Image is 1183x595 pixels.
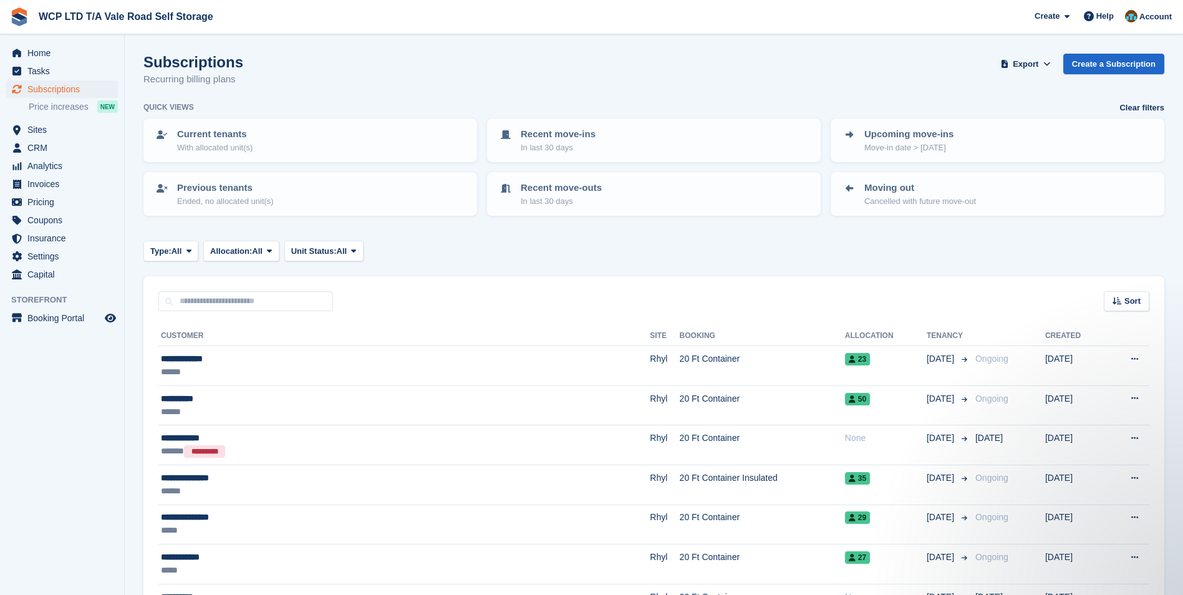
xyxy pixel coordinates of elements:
[1045,544,1105,584] td: [DATE]
[145,173,476,215] a: Previous tenants Ended, no allocated unit(s)
[975,433,1003,443] span: [DATE]
[177,195,274,208] p: Ended, no allocated unit(s)
[998,54,1053,74] button: Export
[927,472,957,485] span: [DATE]
[927,551,957,564] span: [DATE]
[845,511,870,524] span: 29
[284,241,364,261] button: Unit Status: All
[27,266,102,283] span: Capital
[10,7,29,26] img: stora-icon-8386f47178a22dfd0bd8f6a31ec36ba5ce8667c1dd55bd0f319d3a0aa187defe.svg
[1045,326,1105,346] th: Created
[864,195,976,208] p: Cancelled with future move-out
[143,72,243,87] p: Recurring billing plans
[6,266,118,283] a: menu
[1045,346,1105,386] td: [DATE]
[97,100,118,113] div: NEW
[650,465,679,505] td: Rhyl
[6,157,118,175] a: menu
[177,142,253,154] p: With allocated unit(s)
[864,142,954,154] p: Move-in date > [DATE]
[177,181,274,195] p: Previous tenants
[650,505,679,544] td: Rhyl
[680,505,845,544] td: 20 Ft Container
[1045,425,1105,465] td: [DATE]
[927,392,957,405] span: [DATE]
[680,326,845,346] th: Booking
[6,309,118,327] a: menu
[171,245,182,258] span: All
[1045,385,1105,425] td: [DATE]
[6,230,118,247] a: menu
[27,139,102,157] span: CRM
[680,544,845,584] td: 20 Ft Container
[11,294,124,306] span: Storefront
[29,101,89,113] span: Price increases
[34,6,218,27] a: WCP LTD T/A Vale Road Self Storage
[1139,11,1172,23] span: Account
[1125,10,1137,22] img: Kirsty williams
[27,62,102,80] span: Tasks
[6,139,118,157] a: menu
[1063,54,1164,74] a: Create a Subscription
[27,175,102,193] span: Invoices
[143,102,194,113] h6: Quick views
[650,346,679,386] td: Rhyl
[650,385,679,425] td: Rhyl
[252,245,263,258] span: All
[150,245,171,258] span: Type:
[145,120,476,161] a: Current tenants With allocated unit(s)
[927,432,957,445] span: [DATE]
[6,211,118,229] a: menu
[845,472,870,485] span: 35
[27,121,102,138] span: Sites
[864,127,954,142] p: Upcoming move-ins
[177,127,253,142] p: Current tenants
[927,511,957,524] span: [DATE]
[27,193,102,211] span: Pricing
[291,245,337,258] span: Unit Status:
[337,245,347,258] span: All
[6,44,118,62] a: menu
[488,120,819,161] a: Recent move-ins In last 30 days
[680,346,845,386] td: 20 Ft Container
[27,44,102,62] span: Home
[1035,10,1060,22] span: Create
[1013,58,1038,70] span: Export
[845,353,870,365] span: 23
[521,127,596,142] p: Recent move-ins
[488,173,819,215] a: Recent move-outs In last 30 days
[975,354,1008,364] span: Ongoing
[832,120,1163,161] a: Upcoming move-ins Move-in date > [DATE]
[1119,102,1164,114] a: Clear filters
[143,54,243,70] h1: Subscriptions
[103,311,118,326] a: Preview store
[6,80,118,98] a: menu
[845,432,927,445] div: None
[521,195,602,208] p: In last 30 days
[975,394,1008,404] span: Ongoing
[927,352,957,365] span: [DATE]
[680,425,845,465] td: 20 Ft Container
[975,512,1008,522] span: Ongoing
[521,181,602,195] p: Recent move-outs
[845,393,870,405] span: 50
[864,181,976,195] p: Moving out
[143,241,198,261] button: Type: All
[650,425,679,465] td: Rhyl
[6,121,118,138] a: menu
[1096,10,1114,22] span: Help
[680,385,845,425] td: 20 Ft Container
[210,245,252,258] span: Allocation:
[27,80,102,98] span: Subscriptions
[650,326,679,346] th: Site
[6,248,118,265] a: menu
[29,100,118,114] a: Price increases NEW
[927,326,970,346] th: Tenancy
[1124,295,1141,307] span: Sort
[680,465,845,505] td: 20 Ft Container Insulated
[158,326,650,346] th: Customer
[27,157,102,175] span: Analytics
[1045,505,1105,544] td: [DATE]
[845,551,870,564] span: 27
[6,193,118,211] a: menu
